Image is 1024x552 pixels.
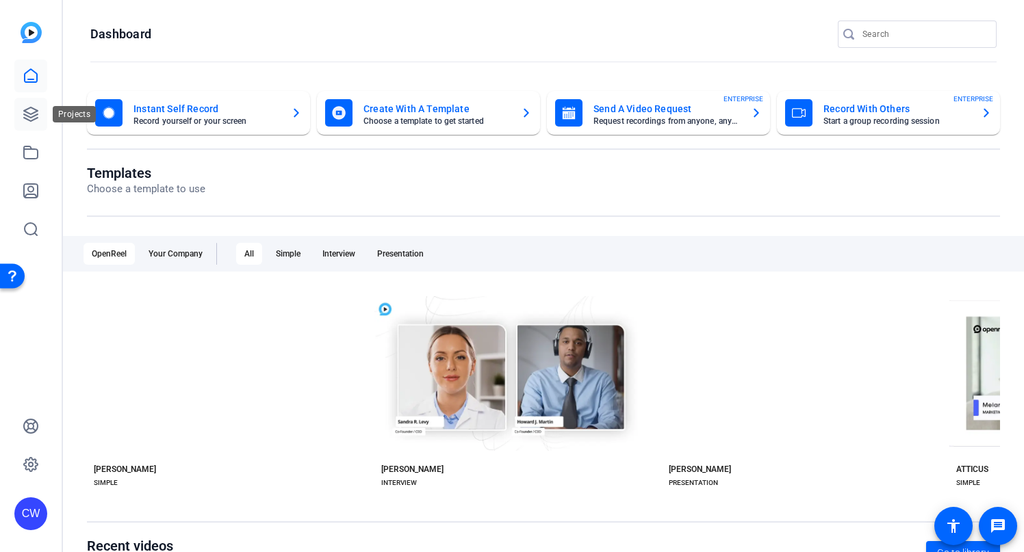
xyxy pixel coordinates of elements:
div: OpenReel [84,243,135,265]
div: SIMPLE [956,477,980,488]
span: ENTERPRISE [724,94,763,104]
mat-card-subtitle: Record yourself or your screen [133,117,280,125]
button: Record With OthersStart a group recording sessionENTERPRISE [777,91,1000,135]
div: Presentation [369,243,432,265]
button: Send A Video RequestRequest recordings from anyone, anywhereENTERPRISE [547,91,770,135]
div: ATTICUS [956,464,988,475]
div: Simple [268,243,309,265]
div: [PERSON_NAME] [669,464,731,475]
div: Your Company [140,243,211,265]
p: Choose a template to use [87,181,205,197]
div: INTERVIEW [381,477,417,488]
div: All [236,243,262,265]
div: [PERSON_NAME] [94,464,156,475]
h1: Templates [87,165,205,181]
div: SIMPLE [94,477,118,488]
mat-icon: accessibility [945,518,962,534]
div: Projects [53,106,96,122]
button: Create With A TemplateChoose a template to get started [317,91,540,135]
mat-card-title: Instant Self Record [133,101,280,117]
div: CW [14,497,47,530]
mat-card-subtitle: Choose a template to get started [363,117,510,125]
mat-card-title: Record With Others [823,101,970,117]
div: [PERSON_NAME] [381,464,444,475]
mat-card-subtitle: Request recordings from anyone, anywhere [593,117,740,125]
mat-card-title: Send A Video Request [593,101,740,117]
h1: Dashboard [90,26,151,42]
mat-card-subtitle: Start a group recording session [823,117,970,125]
button: Instant Self RecordRecord yourself or your screen [87,91,310,135]
div: Interview [314,243,363,265]
div: PRESENTATION [669,477,718,488]
span: ENTERPRISE [953,94,993,104]
mat-icon: message [990,518,1006,534]
mat-card-title: Create With A Template [363,101,510,117]
img: blue-gradient.svg [21,22,42,43]
input: Search [862,26,986,42]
